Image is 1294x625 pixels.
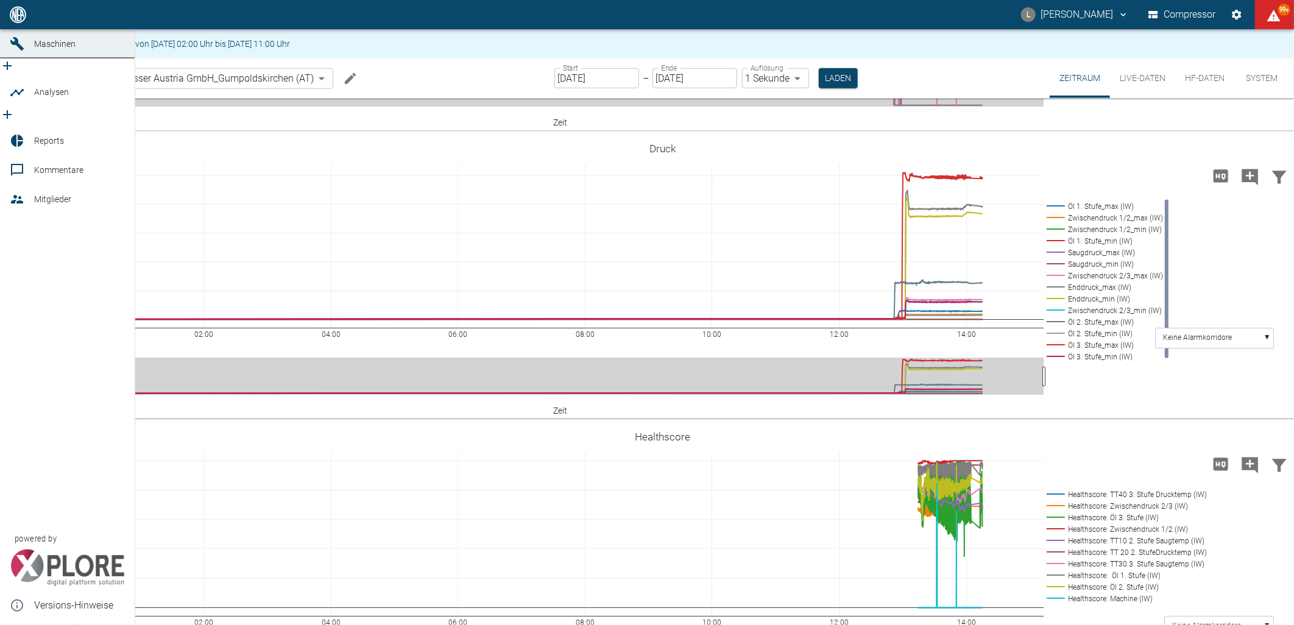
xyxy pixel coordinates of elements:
button: Kommentar hinzufügen [1236,160,1265,192]
div: Wartungsarbeiten von [DATE] 02:00 Uhr bis [DATE] 11:00 Uhr [65,33,290,55]
button: Kommentar hinzufügen [1236,448,1265,480]
button: System [1234,58,1289,98]
button: Live-Daten [1110,58,1175,98]
span: Reports [34,136,64,146]
span: 04.2115_V8_Messer Austria GmbH_Gumpoldskirchen (AT) [65,71,314,85]
span: Mitglieder [34,194,71,204]
button: Machine bearbeiten [338,66,362,91]
span: powered by [15,533,57,545]
a: 04.2115_V8_Messer Austria GmbH_Gumpoldskirchen (AT) [45,71,314,86]
button: Compressor [1146,4,1218,26]
div: 1 Sekunde [742,68,809,88]
label: Auflösung [751,63,783,73]
div: L [1021,7,1036,22]
span: Maschinen [34,39,76,49]
label: Ende [661,63,677,73]
img: logo [9,6,27,23]
input: DD.MM.YYYY [554,68,639,88]
span: 99+ [1278,4,1290,16]
button: luca.corigliano@neuman-esser.com [1019,4,1131,26]
span: Analysen [34,87,69,97]
button: HF-Daten [1175,58,1234,98]
span: Hohe Auflösung [1206,457,1236,469]
p: – [643,71,649,85]
text: Keine Alarmkorridore [1163,334,1232,342]
button: Zeitraum [1050,58,1110,98]
button: Daten filtern [1265,448,1294,480]
span: Versions-Hinweise [34,598,125,613]
button: Laden [819,68,858,88]
input: DD.MM.YYYY [652,68,737,88]
button: Einstellungen [1226,4,1248,26]
label: Start [563,63,578,73]
img: Xplore Logo [10,549,125,586]
span: Kommentare [34,165,83,175]
span: Hohe Auflösung [1206,169,1236,181]
button: Daten filtern [1265,160,1294,192]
